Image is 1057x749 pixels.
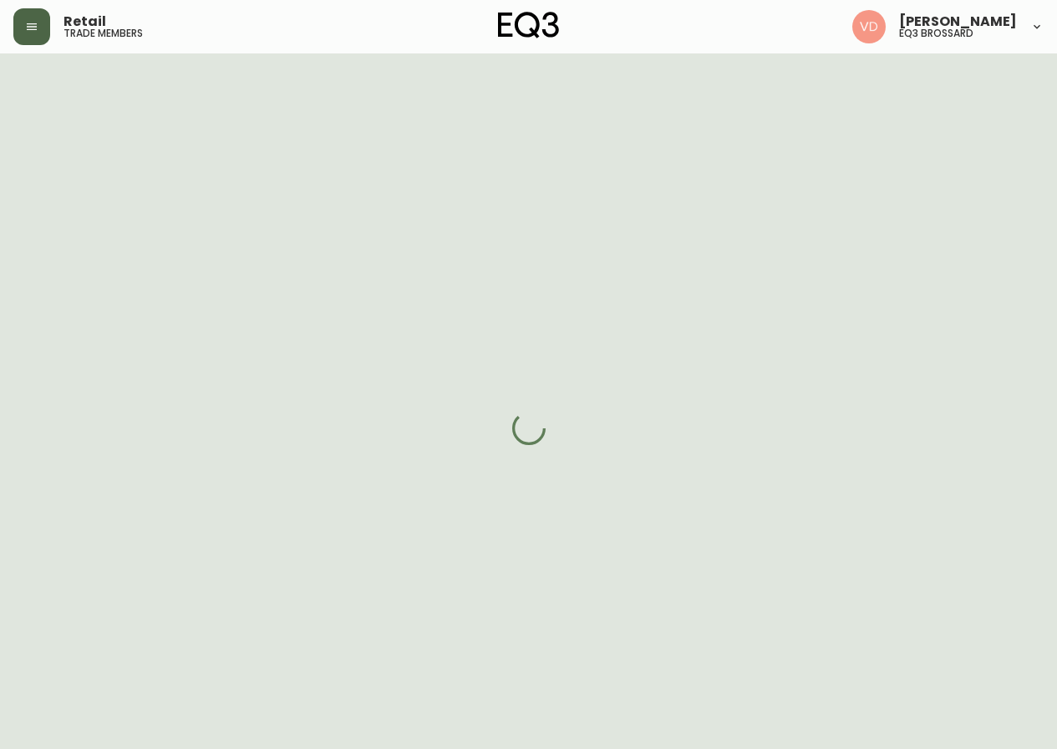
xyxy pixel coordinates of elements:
img: 34cbe8de67806989076631741e6a7c6b [852,10,886,43]
span: Retail [64,15,106,28]
h5: trade members [64,28,143,38]
span: [PERSON_NAME] [899,15,1017,28]
img: logo [498,12,560,38]
h5: eq3 brossard [899,28,973,38]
